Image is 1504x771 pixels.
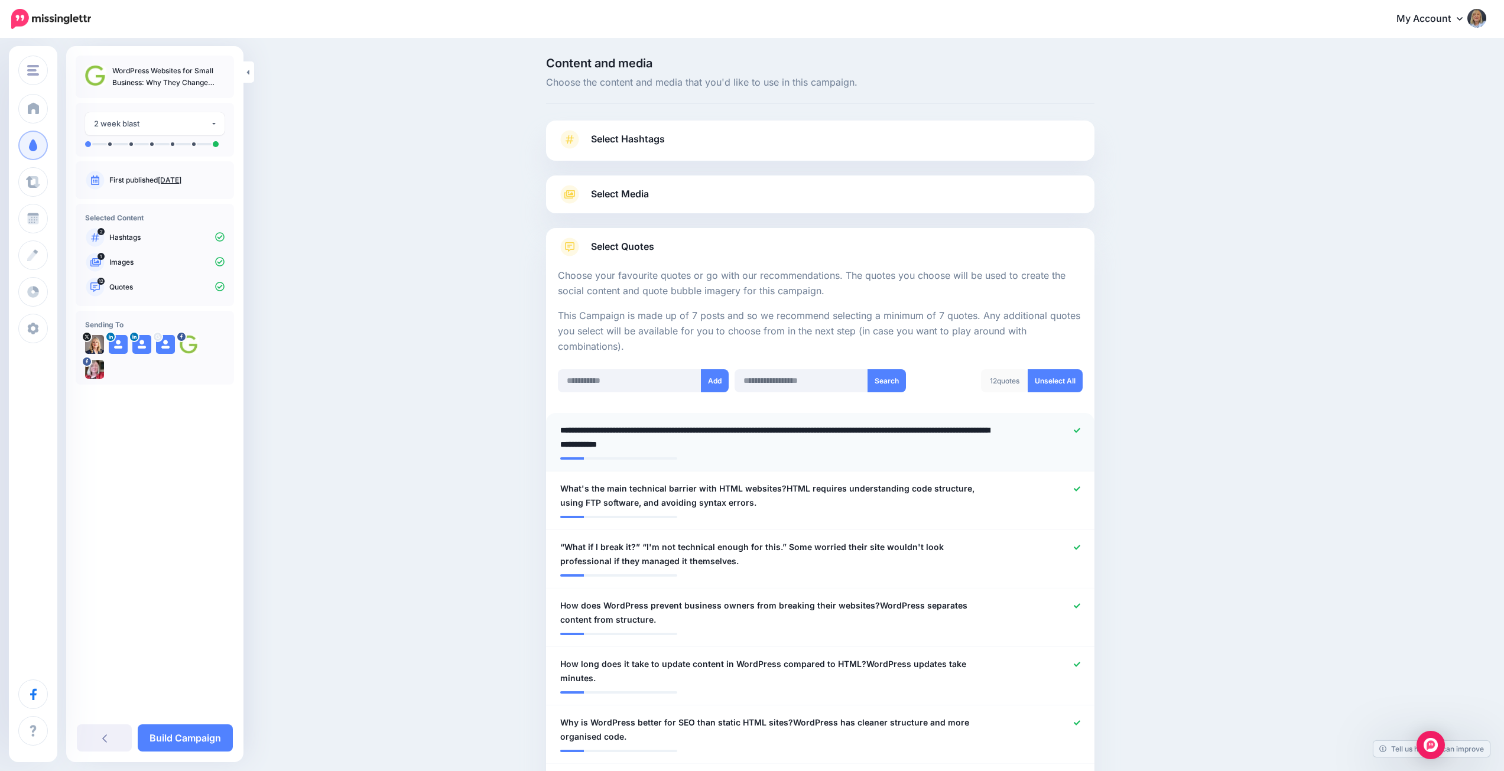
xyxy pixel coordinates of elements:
[546,75,1094,90] span: Choose the content and media that you'd like to use in this campaign.
[591,186,649,202] span: Select Media
[1385,5,1486,34] a: My Account
[558,268,1083,299] p: Choose your favourite quotes or go with our recommendations. The quotes you choose will be used t...
[85,360,104,379] img: 319856212_559394808954833_8690789861248175406_n-bsa150836.jpg
[560,657,991,685] span: How long does it take to update content in WordPress compared to HTML?WordPress updates take minu...
[85,335,104,354] img: PXBtrXz9-82006.jpg
[98,253,105,260] span: 1
[156,335,175,354] img: user_default_image.png
[591,131,665,147] span: Select Hashtags
[558,185,1083,204] a: Select Media
[868,369,906,392] button: Search
[109,335,128,354] img: user_default_image.png
[558,238,1083,268] a: Select Quotes
[701,369,729,392] button: Add
[132,335,151,354] img: user_default_image.png
[85,213,225,222] h4: Selected Content
[85,65,106,86] img: cca37f4be0285958d6e6e66967501381_thumb.jpg
[109,282,225,292] p: Quotes
[11,9,91,29] img: Missinglettr
[109,232,225,243] p: Hashtags
[560,598,991,627] span: How does WordPress prevent business owners from breaking their websites?WordPress separates conte...
[1373,741,1490,757] a: Tell us how we can improve
[591,239,654,255] span: Select Quotes
[560,540,991,568] span: “What if I break it?” “I'm not technical enough for this.” Some worried their site wouldn't look ...
[981,369,1028,392] div: quotes
[546,57,1094,69] span: Content and media
[558,130,1083,161] a: Select Hashtags
[1028,369,1083,392] a: Unselect All
[112,65,225,89] p: WordPress Websites for Small Business: Why They Change Everything
[158,175,181,184] a: [DATE]
[1417,731,1445,759] div: Open Intercom Messenger
[98,228,105,235] span: 2
[109,257,225,268] p: Images
[94,117,210,131] div: 2 week blast
[85,320,225,329] h4: Sending To
[990,376,997,385] span: 12
[27,65,39,76] img: menu.png
[98,278,105,285] span: 12
[109,175,225,186] p: First published
[560,715,991,744] span: Why is WordPress better for SEO than static HTML sites?WordPress has cleaner structure and more o...
[558,308,1083,354] p: This Campaign is made up of 7 posts and so we recommend selecting a minimum of 7 quotes. Any addi...
[180,335,199,354] img: 434201674_942867117848412_4332811940896382303_n-bsa145609.jpg
[85,112,225,135] button: 2 week blast
[560,482,991,510] span: What's the main technical barrier with HTML websites?HTML requires understanding code structure, ...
